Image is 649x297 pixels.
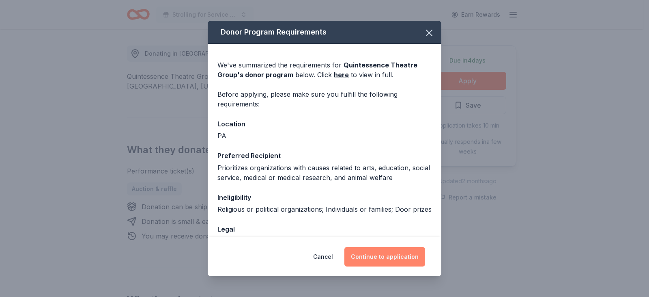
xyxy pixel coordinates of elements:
a: here [334,70,349,80]
div: We've summarized the requirements for below. Click to view in full. [217,60,432,80]
div: Location [217,119,432,129]
button: Cancel [313,247,333,267]
button: Continue to application [344,247,425,267]
div: Prioritizes organizations with causes related to arts, education, social service, medical or medi... [217,163,432,182]
div: Preferred Recipient [217,150,432,161]
div: Ineligibility [217,192,432,203]
div: Legal [217,224,432,234]
div: Religious or political organizations; Individuals or families; Door prizes [217,204,432,214]
div: 501(c)(3) required [217,236,432,246]
div: Donor Program Requirements [208,21,441,44]
div: PA [217,131,432,141]
div: Before applying, please make sure you fulfill the following requirements: [217,89,432,109]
